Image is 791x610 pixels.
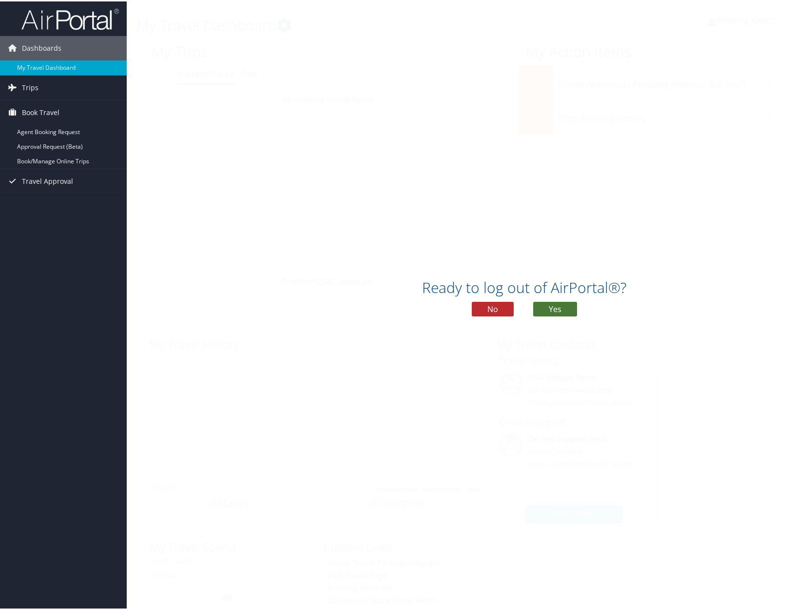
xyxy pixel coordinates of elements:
[22,35,61,59] span: Dashboards
[472,300,514,315] button: No
[21,6,119,29] img: airportal-logo.png
[533,300,577,315] button: Yes
[22,99,59,123] span: Book Travel
[22,168,73,192] span: Travel Approval
[22,74,39,98] span: Trips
